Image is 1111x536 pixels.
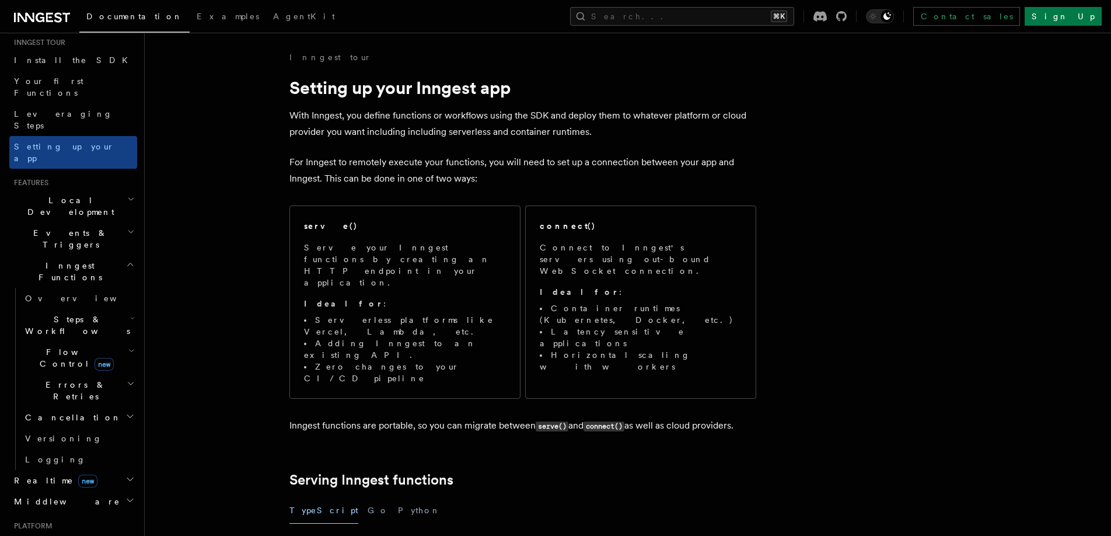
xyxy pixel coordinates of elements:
kbd: ⌘K [771,11,787,22]
span: Middleware [9,496,120,507]
span: Steps & Workflows [20,314,130,337]
button: TypeScript [289,497,358,524]
button: Middleware [9,491,137,512]
a: connect()Connect to Inngest's servers using out-bound WebSocket connection.Ideal for:Container ru... [525,206,756,399]
span: Events & Triggers [9,227,127,250]
p: With Inngest, you define functions or workflows using the SDK and deploy them to whatever platfor... [289,107,756,140]
p: Serve your Inngest functions by creating an HTTP endpoint in your application. [304,242,506,288]
strong: Ideal for [304,299,383,308]
strong: Ideal for [540,287,619,297]
button: Inngest Functions [9,255,137,288]
span: Errors & Retries [20,379,127,402]
li: Adding Inngest to an existing API. [304,337,506,361]
li: Serverless platforms like Vercel, Lambda, etc. [304,314,506,337]
a: Leveraging Steps [9,103,137,136]
button: Errors & Retries [20,374,137,407]
a: Examples [190,4,266,32]
li: Latency sensitive applications [540,326,742,349]
span: new [78,475,97,488]
button: Events & Triggers [9,222,137,255]
h1: Setting up your Inngest app [289,77,756,98]
h2: connect() [540,220,596,232]
span: Versioning [25,434,102,443]
a: Your first Functions [9,71,137,103]
span: Cancellation [20,412,121,423]
span: Leveraging Steps [14,109,113,130]
p: : [540,286,742,298]
span: Your first Functions [14,76,83,98]
a: Sign Up [1025,7,1102,26]
a: Logging [20,449,137,470]
a: Serving Inngest functions [289,472,453,488]
a: AgentKit [266,4,342,32]
button: Steps & Workflows [20,309,137,342]
button: Local Development [9,190,137,222]
button: Search...⌘K [570,7,794,26]
li: Zero changes to your CI/CD pipeline [304,361,506,384]
span: new [95,358,114,371]
span: Install the SDK [14,55,135,65]
a: Versioning [20,428,137,449]
span: Flow Control [20,346,128,370]
p: For Inngest to remotely execute your functions, you will need to set up a connection between your... [289,154,756,187]
p: Connect to Inngest's servers using out-bound WebSocket connection. [540,242,742,277]
span: Local Development [9,194,127,218]
code: serve() [536,422,568,431]
span: Inngest Functions [9,260,126,283]
a: Documentation [79,4,190,33]
button: Flow Controlnew [20,342,137,374]
button: Python [398,497,441,524]
span: Logging [25,455,86,464]
p: : [304,298,506,309]
button: Go [368,497,389,524]
button: Toggle dark mode [866,9,894,23]
code: connect() [584,422,624,431]
span: AgentKit [273,12,335,21]
li: Container runtimes (Kubernetes, Docker, etc.) [540,302,742,326]
h2: serve() [304,220,358,232]
a: Overview [20,288,137,309]
span: Documentation [86,12,183,21]
a: Inngest tour [289,51,371,63]
span: Platform [9,521,53,531]
a: serve()Serve your Inngest functions by creating an HTTP endpoint in your application.Ideal for:Se... [289,206,520,399]
span: Features [9,178,48,187]
span: Inngest tour [9,38,65,47]
a: Contact sales [913,7,1020,26]
p: Inngest functions are portable, so you can migrate between and as well as cloud providers. [289,417,756,434]
button: Realtimenew [9,470,137,491]
span: Realtime [9,475,97,486]
span: Examples [197,12,259,21]
div: Inngest Functions [9,288,137,470]
span: Setting up your app [14,142,114,163]
button: Cancellation [20,407,137,428]
a: Install the SDK [9,50,137,71]
li: Horizontal scaling with workers [540,349,742,373]
a: Setting up your app [9,136,137,169]
span: Overview [25,294,145,303]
